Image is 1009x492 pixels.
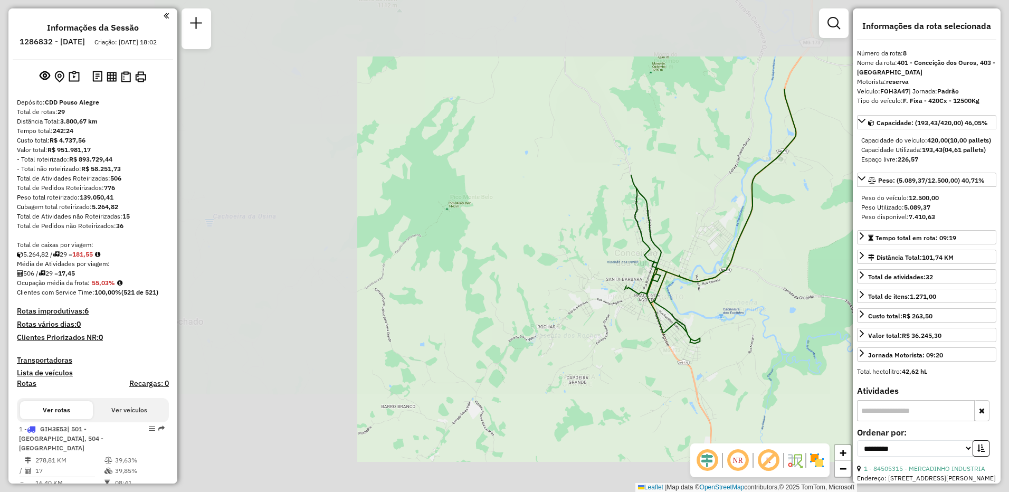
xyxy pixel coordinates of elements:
[52,69,66,85] button: Centralizar mapa no depósito ou ponto de apoio
[903,97,979,105] strong: F. Fixa - 420Cx - 12500Kg
[904,203,930,211] strong: 5.089,37
[17,240,169,250] div: Total de caixas por viagem:
[17,98,169,107] div: Depósito:
[25,468,31,474] i: Total de Atividades
[17,221,169,231] div: Total de Pedidos não Roteirizados:
[937,87,959,95] strong: Padrão
[115,478,165,488] td: 08:41
[927,136,948,144] strong: 420,00
[840,446,846,459] span: +
[60,117,98,125] strong: 3.800,67 km
[861,155,992,164] div: Espaço livre:
[115,466,165,476] td: 39,85%
[973,440,989,457] button: Ordem crescente
[149,425,155,432] em: Opções
[17,269,169,278] div: 506 / 29 =
[19,478,24,488] td: =
[857,250,996,264] a: Distância Total:101,74 KM
[840,462,846,475] span: −
[857,386,996,396] h4: Atividades
[94,288,121,296] strong: 100,00%
[72,250,93,258] strong: 181,55
[17,126,169,136] div: Tempo total:
[808,452,825,469] img: Exibir/Ocultar setores
[92,279,115,287] strong: 55,03%
[857,131,996,168] div: Capacidade: (193,43/420,00) 46,05%
[857,426,996,439] label: Ordenar por:
[910,292,936,300] strong: 1.271,00
[47,23,139,33] h4: Informações da Sessão
[17,356,169,365] h4: Transportadoras
[880,87,909,95] strong: FOH3A47
[17,174,169,183] div: Total de Atividades Roteirizadas:
[186,13,207,36] a: Nova sessão e pesquisa
[19,466,24,476] td: /
[909,213,935,221] strong: 7.410,63
[868,331,941,340] div: Valor total:
[857,49,996,58] div: Número da rota:
[868,311,932,321] div: Custo total:
[95,251,100,258] i: Meta Caixas/viagem: 198,60 Diferença: -17,05
[45,98,99,106] strong: CDD Pouso Alegre
[17,145,169,155] div: Valor total:
[823,13,844,34] a: Exibir filtros
[878,176,985,184] span: Peso: (5.089,37/12.500,00) 40,71%
[922,253,954,261] span: 101,74 KM
[69,155,112,163] strong: R$ 893.729,44
[133,69,148,84] button: Imprimir Rotas
[857,328,996,342] a: Valor total:R$ 36.245,30
[17,320,169,329] h4: Rotas vários dias:
[17,250,169,259] div: 5.264,82 / 29 =
[868,292,936,301] div: Total de itens:
[50,136,85,144] strong: R$ 4.737,56
[857,269,996,283] a: Total de atividades:32
[857,58,996,77] div: Nome da rota:
[861,212,992,222] div: Peso disponível:
[17,251,23,258] i: Cubagem total roteirizado
[17,279,90,287] span: Ocupação média da frota:
[926,273,933,281] strong: 32
[17,107,169,117] div: Total de rotas:
[922,146,943,154] strong: 193,43
[164,10,169,22] a: Clique aqui para minimizar o painel
[39,270,45,277] i: Total de rotas
[857,96,996,106] div: Tipo do veículo:
[857,367,996,376] div: Total hectolitro:
[104,457,112,463] i: % de utilização do peso
[861,194,939,202] span: Peso do veículo:
[857,308,996,323] a: Custo total:R$ 263,50
[17,193,169,202] div: Peso total roteirizado:
[868,253,954,262] div: Distância Total:
[948,136,991,144] strong: (10,00 pallets)
[17,183,169,193] div: Total de Pedidos Roteirizados:
[857,173,996,187] a: Peso: (5.089,37/12.500,00) 40,71%
[857,347,996,362] a: Jornada Motorista: 09:20
[17,288,94,296] span: Clientes com Service Time:
[17,307,169,316] h4: Rotas improdutivas:
[857,189,996,226] div: Peso: (5.089,37/12.500,00) 40,71%
[665,484,667,491] span: |
[886,78,909,86] strong: reserva
[902,367,927,375] strong: 42,62 hL
[158,425,165,432] em: Rota exportada
[861,203,992,212] div: Peso Utilizado:
[857,21,996,31] h4: Informações da rota selecionada
[857,289,996,303] a: Total de itens:1.271,00
[694,448,720,473] span: Ocultar deslocamento
[635,483,857,492] div: Map data © contributors,© 2025 TomTom, Microsoft
[17,379,36,388] a: Rotas
[875,234,956,242] span: Tempo total em rota: 09:19
[20,37,85,46] h6: 1286832 - [DATE]
[37,68,52,85] button: Exibir sessão original
[115,455,165,466] td: 39,63%
[857,77,996,87] div: Motorista:
[909,194,939,202] strong: 12.500,00
[122,212,130,220] strong: 15
[861,145,992,155] div: Capacidade Utilizada:
[47,146,91,154] strong: R$ 951.981,17
[857,115,996,129] a: Capacidade: (193,43/420,00) 46,05%
[786,452,803,469] img: Fluxo de ruas
[99,333,103,342] strong: 0
[58,269,75,277] strong: 17,45
[117,280,122,286] em: Média calculada utilizando a maior ocupação (%Peso ou %Cubagem) de cada rota da sessão. Rotas cro...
